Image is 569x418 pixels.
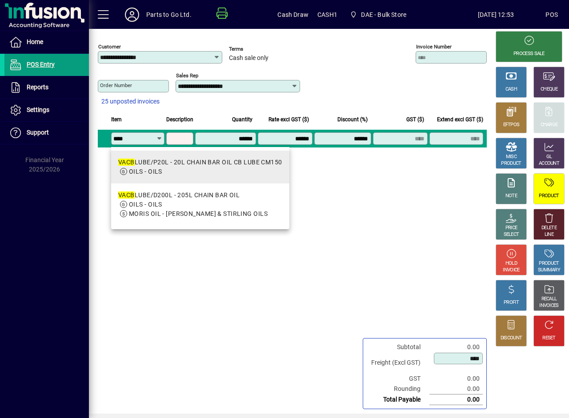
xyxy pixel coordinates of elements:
td: 0.00 [429,384,483,394]
div: CASH [505,86,517,93]
span: Rate excl GST ($) [268,115,309,124]
span: Settings [27,106,49,113]
span: Terms [229,46,282,52]
div: PROFIT [504,299,519,306]
span: [DATE] 12:53 [446,8,546,22]
div: MISC [506,154,517,160]
div: LUBE/P20L - 20L CHAIN BAR OIL CB LUBE CM150 [118,158,282,167]
div: SUMMARY [538,267,560,274]
div: HOLD [505,260,517,267]
span: DAE - Bulk Store [346,7,410,23]
div: SELECT [504,231,519,238]
td: Subtotal [367,342,429,352]
div: DELETE [541,225,557,231]
button: 25 unposted invoices [98,94,163,110]
div: LUBE/D200L - 205L CHAIN BAR OIL [118,191,268,200]
span: Quantity [232,115,252,124]
td: 0.00 [429,374,483,384]
span: CASH1 [317,8,337,22]
div: ACCOUNT [539,160,559,167]
a: Home [4,31,89,53]
div: PRODUCT [539,260,559,267]
span: Home [27,38,43,45]
mat-option: VACBLUBE/P20L - 20L CHAIN BAR OIL CB LUBE CM150 [111,151,289,183]
mat-label: Sales rep [176,72,198,79]
div: Parts to Go Ltd. [146,8,192,22]
div: CHARGE [541,122,558,128]
a: Support [4,122,89,144]
div: DISCOUNT [501,335,522,342]
mat-label: Customer [98,44,121,50]
td: Freight (Excl GST) [367,352,429,374]
button: Profile [118,7,146,23]
div: EFTPOS [503,122,520,128]
span: POS Entry [27,61,55,68]
span: Item [111,115,122,124]
span: MORIS OIL - [PERSON_NAME] & STIRLING OILS [129,210,268,217]
td: 0.00 [429,342,483,352]
span: Description [166,115,193,124]
div: CHEQUE [541,86,557,93]
mat-option: VACBLUBE/D200L - 205L CHAIN BAR OIL [111,183,289,226]
span: Cash Draw [277,8,309,22]
em: VACB [118,159,135,166]
div: INVOICE [503,267,519,274]
div: RESET [542,335,556,342]
mat-label: Invoice number [416,44,452,50]
span: Discount (%) [337,115,368,124]
mat-label: Order number [100,82,132,88]
span: Extend excl GST ($) [437,115,483,124]
a: Settings [4,99,89,121]
span: Cash sale only [229,55,268,62]
div: PRODUCT [501,160,521,167]
div: LINE [545,231,553,238]
div: POS [545,8,558,22]
span: DAE - Bulk Store [361,8,406,22]
td: GST [367,374,429,384]
span: 25 unposted invoices [101,97,160,106]
td: Rounding [367,384,429,394]
div: NOTE [505,193,517,199]
div: RECALL [541,296,557,303]
span: OILS - OILS [129,201,162,208]
div: GL [546,154,552,160]
span: OILS - OILS [129,168,162,175]
td: Total Payable [367,394,429,405]
td: 0.00 [429,394,483,405]
span: Reports [27,84,48,91]
span: Support [27,129,49,136]
div: PROCESS SALE [513,51,545,57]
div: PRODUCT [539,193,559,199]
span: GST ($) [406,115,424,124]
em: VACB [118,191,135,199]
a: Reports [4,76,89,99]
div: INVOICES [539,303,558,309]
div: PRICE [505,225,517,231]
